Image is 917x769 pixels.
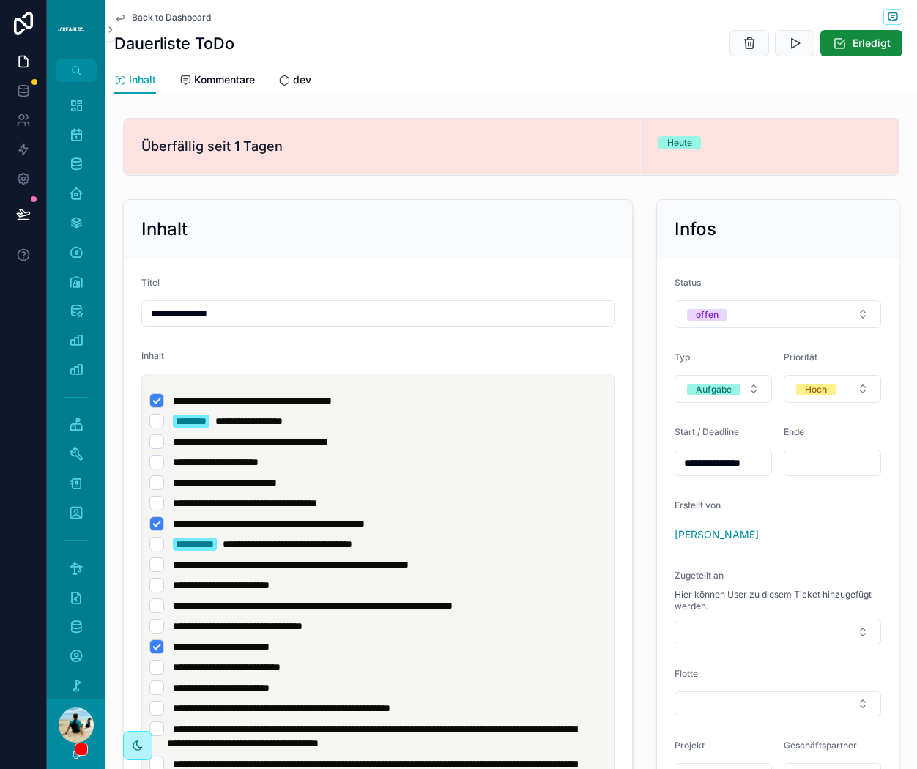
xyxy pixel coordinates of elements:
[179,67,255,96] a: Kommentare
[47,82,105,699] div: scrollable content
[675,740,705,751] span: Projekt
[675,277,701,288] span: Status
[132,12,211,23] span: Back to Dashboard
[141,277,160,288] span: Titel
[784,352,817,363] span: Priorität
[675,668,698,679] span: Flotte
[114,67,156,94] a: Inhalt
[820,30,902,56] button: Erledigt
[675,527,759,542] a: [PERSON_NAME]
[114,33,234,53] h1: Dauerliste ToDo
[784,375,881,403] button: Select Button
[853,36,891,51] span: Erledigt
[675,218,716,241] h2: Infos
[667,136,692,149] div: Heute
[675,300,881,328] button: Select Button
[141,218,188,241] h2: Inhalt
[675,691,881,716] button: Select Button
[129,73,156,87] span: Inhalt
[194,73,255,87] span: Kommentare
[784,740,857,751] span: Geschäftspartner
[278,67,311,96] a: dev
[675,375,772,403] button: Select Button
[784,426,804,437] span: Ende
[675,499,721,510] span: Erstellt von
[293,73,311,87] span: dev
[675,352,690,363] span: Typ
[141,136,623,157] span: Überfällig seit 1 Tagen
[675,589,881,612] span: Hier können User zu diesem Ticket hinzugefügt werden.
[805,384,827,395] div: Hoch
[696,384,732,395] div: Aufgabe
[675,426,739,437] span: Start / Deadline
[675,620,881,644] button: Select Button
[141,350,164,361] span: Inhalt
[114,12,211,23] a: Back to Dashboard
[56,26,97,32] img: App logo
[696,309,719,321] div: offen
[675,570,724,581] span: Zugeteilt an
